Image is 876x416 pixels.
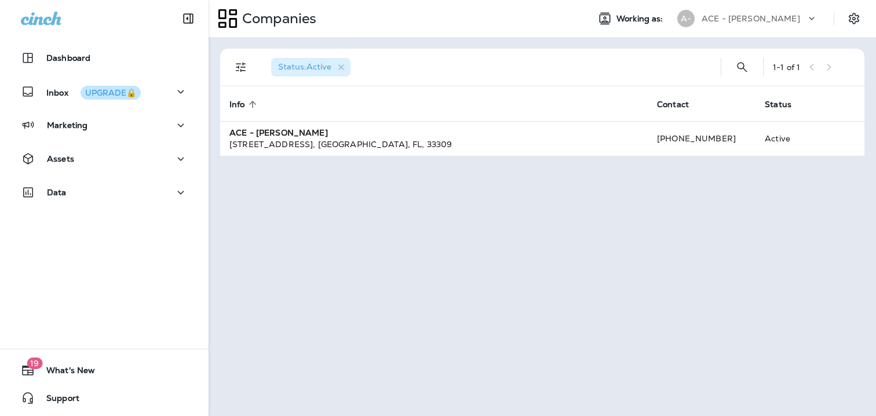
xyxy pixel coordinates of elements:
[238,10,316,27] p: Companies
[47,154,74,163] p: Assets
[657,100,689,110] span: Contact
[755,121,822,156] td: Active
[46,86,141,98] p: Inbox
[47,121,87,130] p: Marketing
[677,10,695,27] div: A-
[46,53,90,63] p: Dashboard
[616,14,666,24] span: Working as:
[765,100,791,110] span: Status
[731,56,754,79] button: Search Companies
[657,99,704,110] span: Contact
[773,63,800,72] div: 1 - 1 of 1
[172,7,205,30] button: Collapse Sidebar
[12,46,197,70] button: Dashboard
[765,99,806,110] span: Status
[85,89,136,97] div: UPGRADE🔒
[27,357,42,369] span: 19
[47,188,67,197] p: Data
[81,86,141,100] button: UPGRADE🔒
[278,61,331,72] span: Status : Active
[12,80,197,103] button: InboxUPGRADE🔒
[229,56,253,79] button: Filters
[229,99,260,110] span: Info
[12,359,197,382] button: 19What's New
[844,8,864,29] button: Settings
[12,114,197,137] button: Marketing
[229,100,245,110] span: Info
[35,393,79,407] span: Support
[12,147,197,170] button: Assets
[271,58,351,76] div: Status:Active
[648,121,755,156] td: [PHONE_NUMBER]
[12,386,197,410] button: Support
[229,127,328,138] strong: ACE - [PERSON_NAME]
[12,181,197,204] button: Data
[229,138,638,150] div: [STREET_ADDRESS] , [GEOGRAPHIC_DATA] , FL , 33309
[702,14,800,23] p: ACE - [PERSON_NAME]
[35,366,95,379] span: What's New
